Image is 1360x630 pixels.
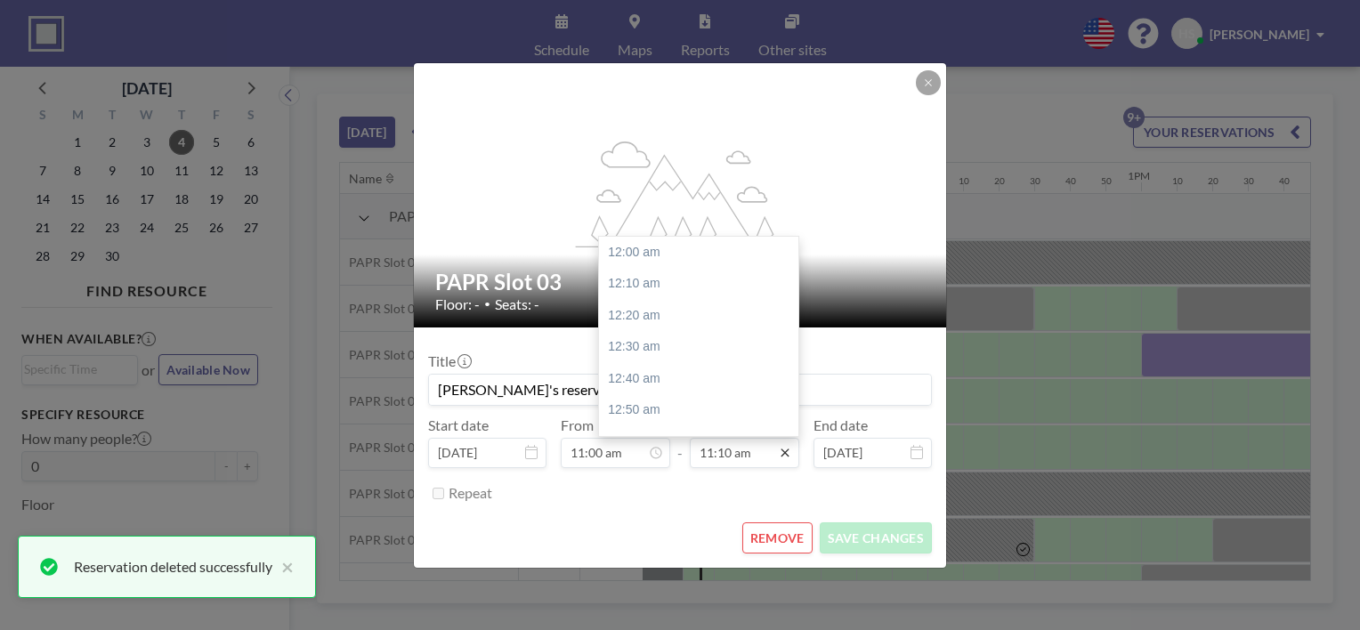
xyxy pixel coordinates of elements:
button: SAVE CHANGES [820,522,932,553]
div: 12:30 am [599,331,807,363]
div: 12:50 am [599,394,807,426]
span: • [484,297,490,311]
div: 12:00 am [599,237,807,269]
span: Floor: - [435,295,480,313]
label: Repeat [449,484,492,502]
div: 01:00 am [599,426,807,458]
h2: PAPR Slot 03 [435,269,927,295]
label: Start date [428,416,489,434]
input: (No title) [429,375,931,405]
div: 12:20 am [599,300,807,332]
button: REMOVE [742,522,813,553]
button: close [272,556,294,577]
label: From [561,416,594,434]
div: 12:10 am [599,268,807,300]
span: - [677,423,683,462]
div: Reservation deleted successfully [74,556,272,577]
label: End date [814,416,868,434]
div: 12:40 am [599,363,807,395]
span: Seats: - [495,295,539,313]
label: Title [428,352,470,370]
